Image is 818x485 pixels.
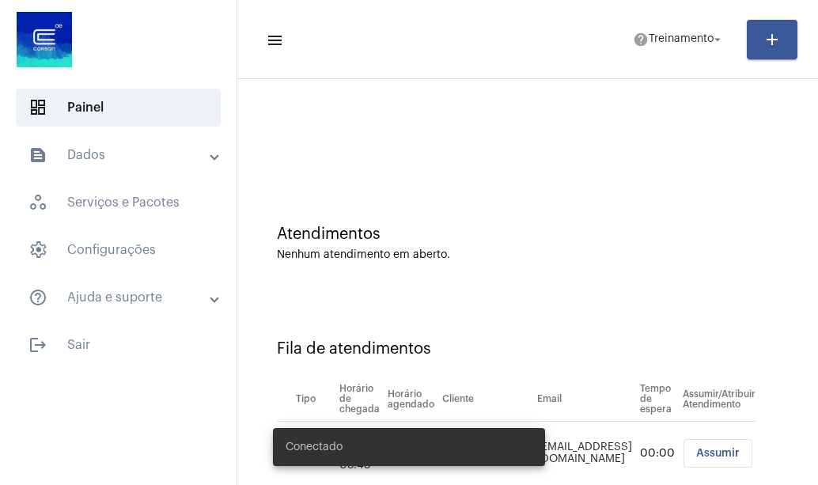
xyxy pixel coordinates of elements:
mat-chip-list: selection [683,439,756,468]
th: Horário agendado [384,377,438,422]
mat-icon: sidenav icon [28,335,47,354]
span: Serviços e Pacotes [16,184,221,222]
mat-icon: sidenav icon [28,146,47,165]
div: Nenhum atendimento em aberto. [277,249,778,261]
th: Email [533,377,636,422]
mat-expansion-panel-header: sidenav iconAjuda e suporte [9,278,237,316]
span: Assumir [696,448,740,459]
th: Horário de chegada [335,377,384,422]
th: Assumir/Atribuir Atendimento [679,377,756,422]
span: sidenav icon [28,241,47,260]
mat-icon: sidenav icon [28,288,47,307]
mat-panel-title: Ajuda e suporte [28,288,211,307]
span: sidenav icon [28,98,47,117]
th: Tipo [277,377,335,422]
button: Treinamento [623,24,734,55]
mat-icon: help [633,32,649,47]
span: Treinamento [649,34,714,45]
mat-icon: arrow_drop_down [710,32,725,47]
th: Cliente [438,377,533,422]
div: Atendimentos [277,225,778,243]
mat-panel-title: Dados [28,146,211,165]
mat-expansion-panel-header: sidenav iconDados [9,136,237,174]
div: Fila de atendimentos [277,340,778,358]
button: Assumir [684,439,752,468]
img: d4669ae0-8c07-2337-4f67-34b0df7f5ae4.jpeg [13,8,76,71]
span: sidenav icon [28,193,47,212]
span: Configurações [16,231,221,269]
mat-icon: add [763,30,782,49]
span: Conectado [286,439,343,455]
mat-icon: sidenav icon [266,31,282,50]
span: Painel [16,89,221,127]
span: Sair [16,326,221,364]
th: Tempo de espera [636,377,679,422]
